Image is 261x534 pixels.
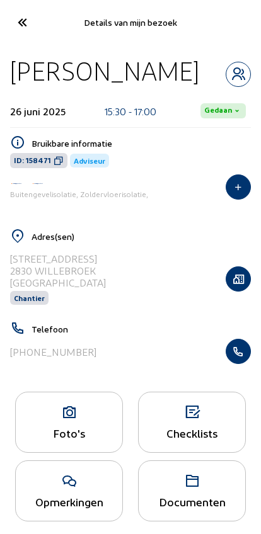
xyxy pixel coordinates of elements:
[74,156,105,165] span: Adviseur
[105,105,156,117] div: 15:30 - 17:00
[16,426,122,440] div: Foto's
[32,231,251,242] h5: Adres(sen)
[32,182,44,185] img: Energy Protect Ramen & Deuren
[139,495,245,508] div: Documenten
[139,426,245,440] div: Checklists
[10,182,23,185] img: Iso Protect
[10,105,66,117] div: 26 juni 2025
[16,495,122,508] div: Opmerkingen
[10,264,106,276] div: 2830 WILLEBROEK
[14,293,45,302] span: Chantier
[32,138,251,149] h5: Bruikbare informatie
[14,156,51,166] span: ID: 158471
[43,17,217,28] div: Details van mijn bezoek
[10,346,96,358] div: [PHONE_NUMBER]
[10,276,106,288] div: [GEOGRAPHIC_DATA]
[32,324,251,334] h5: Telefoon
[10,55,199,87] div: [PERSON_NAME]
[10,253,106,264] div: [STREET_ADDRESS]
[204,106,232,116] span: Gedaan
[10,190,148,198] span: Buitengevelisolatie, Zoldervloerisolatie,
